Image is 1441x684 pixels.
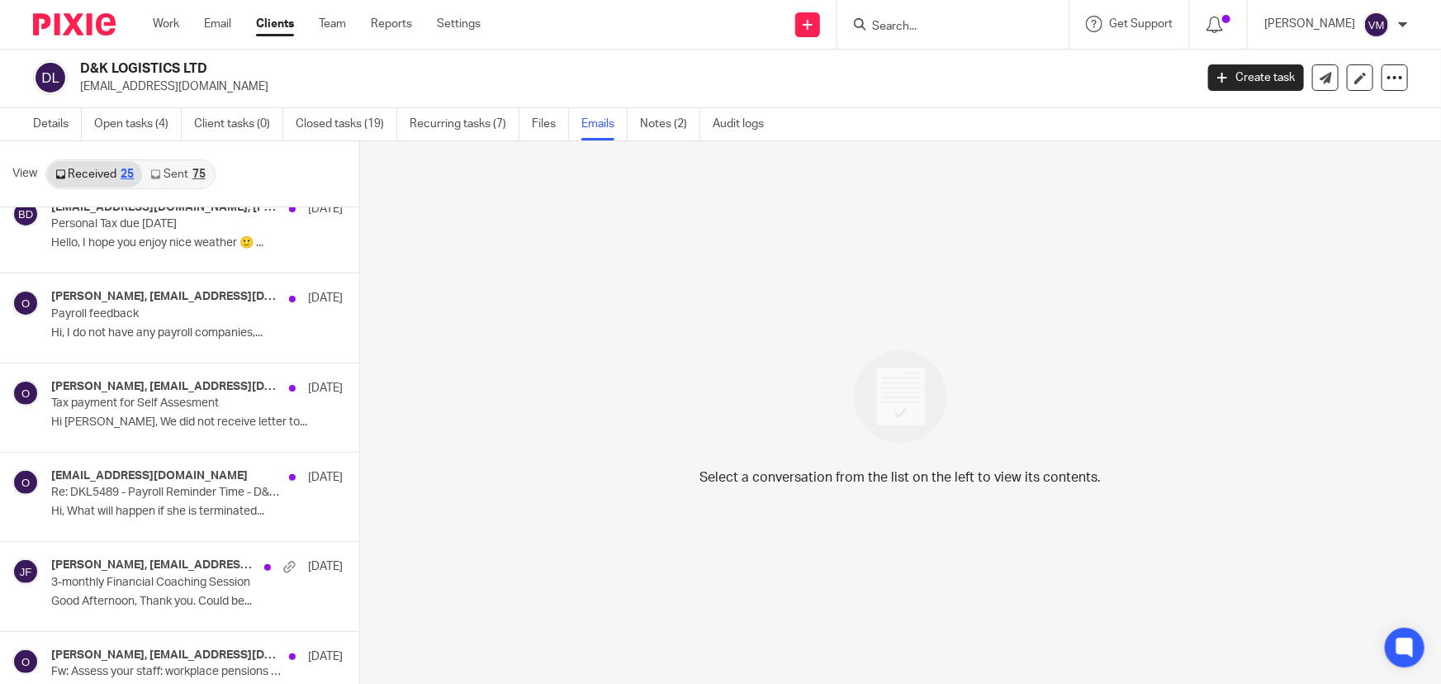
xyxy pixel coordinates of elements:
[80,78,1183,95] p: [EMAIL_ADDRESS][DOMAIN_NAME]
[256,16,294,32] a: Clients
[33,108,82,140] a: Details
[94,108,182,140] a: Open tasks (4)
[1363,12,1390,38] img: svg%3E
[1109,18,1173,30] span: Get Support
[51,576,285,590] p: 3-monthly Financial Coaching Session
[51,326,343,340] p: Hi, I do not have any payroll companies,...
[51,416,343,430] p: Hi [PERSON_NAME], We did not receive letter to...
[47,161,142,188] a: Received25
[51,397,285,411] p: Tax payment for Self Assesment
[371,16,412,32] a: Reports
[700,468,1102,487] p: Select a conversation from the list on the left to view its contents.
[12,558,39,585] img: svg%3E
[51,558,256,572] h4: [PERSON_NAME], [EMAIL_ADDRESS][DOMAIN_NAME]
[51,469,248,483] h4: [EMAIL_ADDRESS][DOMAIN_NAME]
[437,16,481,32] a: Settings
[51,648,281,663] h4: [PERSON_NAME], [EMAIL_ADDRESS][DOMAIN_NAME]
[308,290,343,306] p: [DATE]
[142,161,213,188] a: Sent75
[80,60,963,78] h2: D&K LOGISTICS LTD
[51,665,285,679] p: Fw: Assess your staff: workplace pensions re-enrolment
[51,290,281,304] h4: [PERSON_NAME], [EMAIL_ADDRESS][DOMAIN_NAME]
[12,165,37,183] span: View
[308,201,343,217] p: [DATE]
[204,16,231,32] a: Email
[843,340,958,454] img: image
[410,108,519,140] a: Recurring tasks (7)
[51,505,343,519] p: Hi, What will happen if she is terminated...
[12,648,39,675] img: svg%3E
[121,169,134,180] div: 25
[308,380,343,397] p: [DATE]
[33,60,68,95] img: svg%3E
[12,290,39,316] img: svg%3E
[51,201,281,215] h4: [EMAIL_ADDRESS][DOMAIN_NAME], [PERSON_NAME]
[532,108,569,140] a: Files
[12,201,39,227] img: svg%3E
[308,558,343,575] p: [DATE]
[308,648,343,665] p: [DATE]
[12,380,39,406] img: svg%3E
[1208,64,1304,91] a: Create task
[153,16,179,32] a: Work
[870,20,1019,35] input: Search
[12,469,39,496] img: svg%3E
[51,236,343,250] p: Hello, I hope you enjoy nice weather 🙂 ...
[1264,16,1355,32] p: [PERSON_NAME]
[319,16,346,32] a: Team
[194,108,283,140] a: Client tasks (0)
[51,595,343,609] p: Good Afternoon, Thank you. Could be...
[192,169,206,180] div: 75
[51,380,281,394] h4: [PERSON_NAME], [EMAIL_ADDRESS][DOMAIN_NAME]
[581,108,628,140] a: Emails
[51,307,285,321] p: Payroll feedback
[33,13,116,36] img: Pixie
[51,486,285,500] p: Re: DKL5489 - Payroll Reminder Time - D&K LOGISTICS LTD
[308,469,343,486] p: [DATE]
[640,108,700,140] a: Notes (2)
[51,217,285,231] p: Personal Tax due [DATE]
[296,108,397,140] a: Closed tasks (19)
[713,108,776,140] a: Audit logs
